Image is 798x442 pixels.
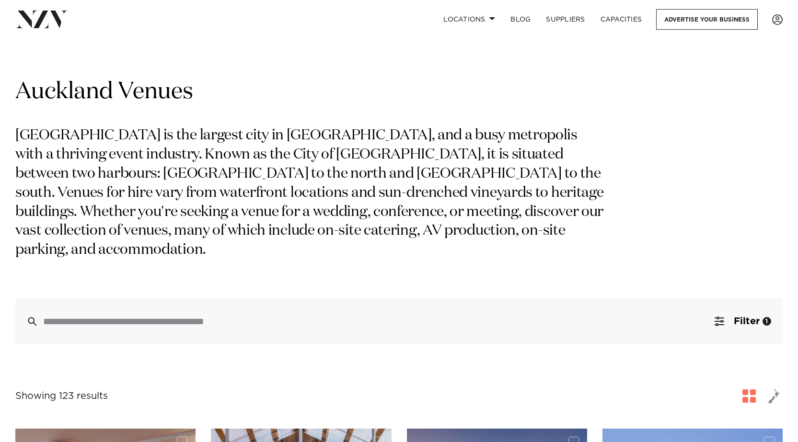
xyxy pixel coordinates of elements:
[538,9,592,30] a: SUPPLIERS
[703,298,783,344] button: Filter1
[763,317,771,326] div: 1
[436,9,503,30] a: Locations
[656,9,758,30] a: Advertise your business
[15,389,108,404] div: Showing 123 results
[15,126,608,260] p: [GEOGRAPHIC_DATA] is the largest city in [GEOGRAPHIC_DATA], and a busy metropolis with a thriving...
[15,77,783,107] h1: Auckland Venues
[15,11,68,28] img: nzv-logo.png
[593,9,650,30] a: Capacities
[503,9,538,30] a: BLOG
[734,317,760,326] span: Filter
